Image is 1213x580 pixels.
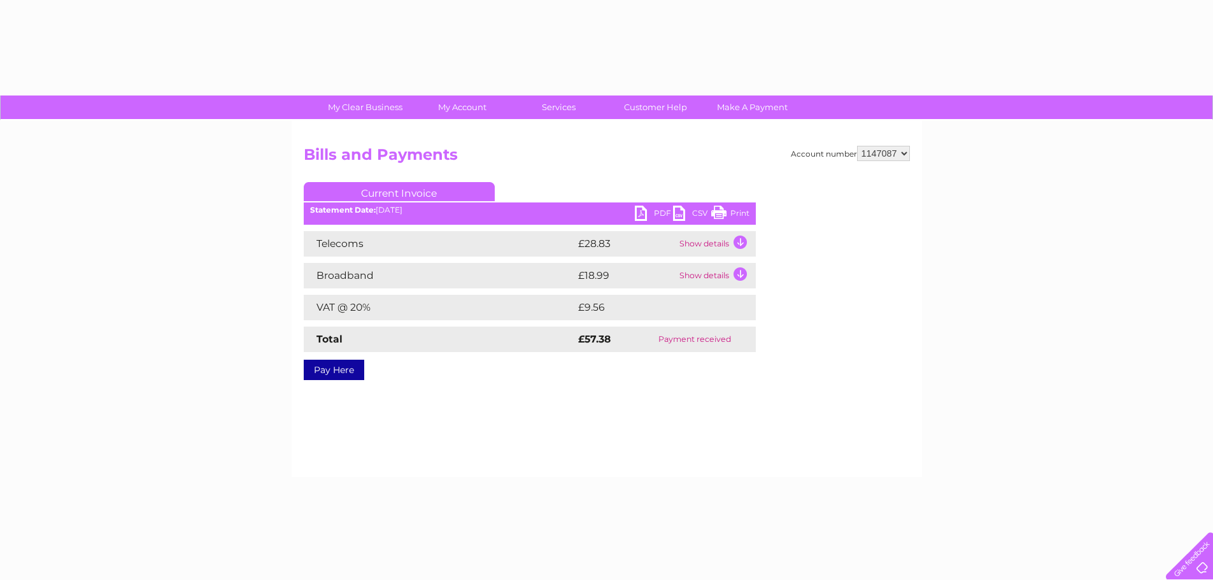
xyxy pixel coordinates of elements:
a: My Account [409,95,514,119]
strong: £57.38 [578,333,611,345]
td: VAT @ 20% [304,295,575,320]
td: Payment received [634,327,755,352]
td: £9.56 [575,295,727,320]
a: Print [711,206,749,224]
a: Services [506,95,611,119]
a: Current Invoice [304,182,495,201]
strong: Total [316,333,343,345]
div: Account number [791,146,910,161]
a: Make A Payment [700,95,805,119]
a: PDF [635,206,673,224]
h2: Bills and Payments [304,146,910,170]
td: Telecoms [304,231,575,257]
a: Pay Here [304,360,364,380]
td: Show details [676,263,756,288]
td: £28.83 [575,231,676,257]
a: CSV [673,206,711,224]
a: Customer Help [603,95,708,119]
td: Broadband [304,263,575,288]
div: [DATE] [304,206,756,215]
td: £18.99 [575,263,676,288]
b: Statement Date: [310,205,376,215]
a: My Clear Business [313,95,418,119]
td: Show details [676,231,756,257]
